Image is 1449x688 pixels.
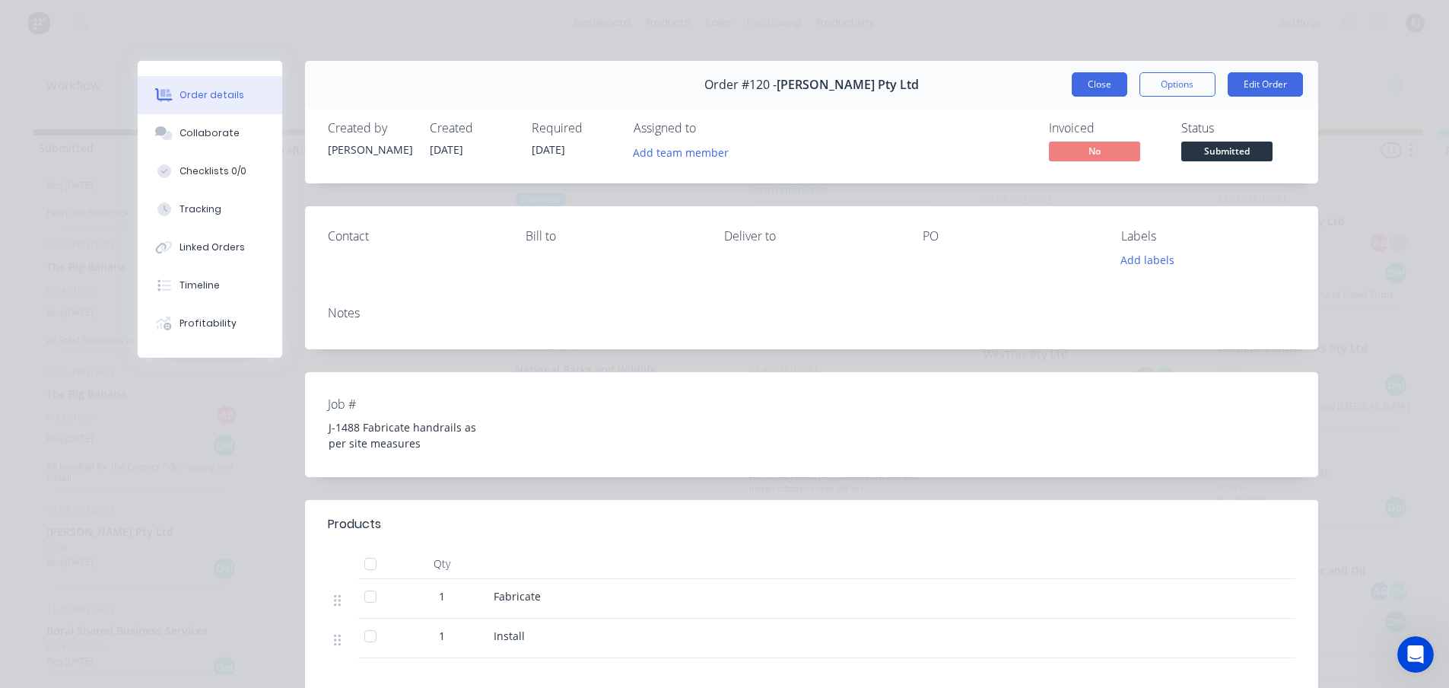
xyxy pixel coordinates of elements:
button: Order details [138,76,282,114]
div: Deliver to [724,229,898,244]
div: Profitability [180,317,237,330]
span: Order #120 - [704,78,777,92]
div: Linked Orders [180,240,245,254]
button: Submitted [1181,142,1273,164]
div: Order details [180,88,244,102]
div: J-1488 Fabricate handrails as per site measures [316,416,507,454]
div: Timeline [180,279,220,292]
span: Submitted [1181,142,1273,161]
button: Tracking [138,190,282,228]
button: Edit Order [1228,72,1303,97]
span: Install [494,629,525,643]
div: Created [430,121,513,135]
button: Linked Orders [138,228,282,266]
button: Checklists 0/0 [138,152,282,190]
iframe: Intercom live chat [1397,636,1434,673]
div: Qty [396,549,488,579]
label: Job # [328,395,518,413]
div: Collaborate [180,126,240,140]
span: No [1049,142,1140,161]
div: Notes [328,306,1295,320]
div: [PERSON_NAME] [328,142,412,158]
button: Add team member [624,142,736,162]
span: [DATE] [430,142,463,157]
button: Options [1139,72,1215,97]
div: Tracking [180,202,221,216]
div: Assigned to [634,121,786,135]
button: Profitability [138,304,282,342]
button: Add labels [1113,250,1183,270]
div: Created by [328,121,412,135]
button: Timeline [138,266,282,304]
div: PO [923,229,1097,244]
span: 1 [439,588,445,604]
div: Products [328,515,381,534]
span: 1 [439,628,445,644]
div: Invoiced [1049,121,1163,135]
div: Labels [1121,229,1295,244]
div: Bill to [526,229,700,244]
span: [DATE] [532,142,565,157]
button: Close [1072,72,1127,97]
span: Fabricate [494,589,541,604]
button: Add team member [634,142,737,162]
div: Checklists 0/0 [180,164,246,178]
div: Required [532,121,615,135]
div: Contact [328,229,502,244]
span: [PERSON_NAME] Pty Ltd [777,78,919,92]
div: Status [1181,121,1295,135]
button: Collaborate [138,114,282,152]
